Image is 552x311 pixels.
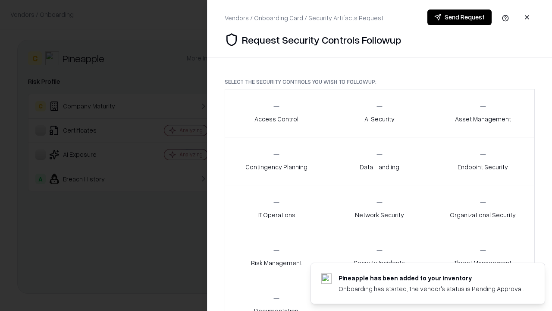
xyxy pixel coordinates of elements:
[354,258,405,267] p: Security Incidents
[225,89,328,137] button: Access Control
[245,162,307,171] p: Contingency Planning
[458,162,508,171] p: Endpoint Security
[225,13,383,22] div: Vendors / Onboarding Card / Security Artifacts Request
[431,89,535,137] button: Asset Management
[427,10,492,25] button: Send Request
[431,185,535,233] button: Organizational Security
[254,114,298,124] p: Access Control
[328,185,432,233] button: Network Security
[328,137,432,185] button: Data Handling
[454,258,511,267] p: Threat Management
[339,284,524,293] div: Onboarding has started, the vendor's status is Pending Approval.
[251,258,302,267] p: Risk Management
[431,233,535,281] button: Threat Management
[225,78,535,86] p: Select the security controls you wish to followup:
[355,210,404,219] p: Network Security
[328,89,432,137] button: AI Security
[328,233,432,281] button: Security Incidents
[242,33,401,47] p: Request Security Controls Followup
[225,233,328,281] button: Risk Management
[364,114,395,124] p: AI Security
[431,137,535,185] button: Endpoint Security
[257,210,295,219] p: IT Operations
[321,273,332,284] img: pineappleenergy.com
[225,137,328,185] button: Contingency Planning
[225,185,328,233] button: IT Operations
[339,273,524,282] div: Pineapple has been added to your inventory
[450,210,516,219] p: Organizational Security
[360,162,399,171] p: Data Handling
[455,114,511,124] p: Asset Management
